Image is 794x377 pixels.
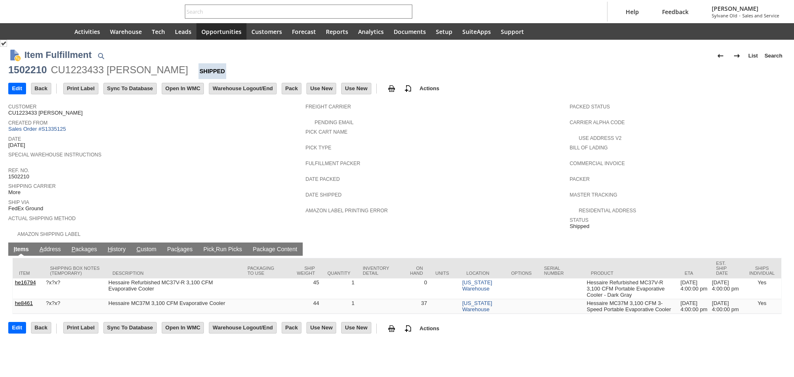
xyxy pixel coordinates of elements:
td: Hessaire Refurbished MC37V-R 3,100 CFM Portable Evaporative Cooler - Dark Gray [585,279,679,299]
a: [US_STATE] Warehouse [462,300,492,312]
a: Warehouse [105,23,147,40]
span: Help [626,8,639,16]
a: Ship Via [8,199,29,205]
span: Tech [152,28,165,36]
span: [DATE] [8,142,25,149]
a: Sales Order #S1335125 [8,126,68,132]
div: Shipped [198,63,226,79]
span: Warehouse [110,28,142,36]
input: Sync To Database [104,322,156,333]
a: Packages [165,246,194,254]
a: Pick Type [306,145,331,151]
input: Edit [9,322,26,333]
a: Documents [389,23,431,40]
a: Date [8,136,21,142]
a: Customer [8,104,36,110]
a: Tech [147,23,170,40]
td: Hessaire MC37M 3,100 CFM 3-Speed Portable Evaporative Cooler [585,299,679,314]
a: Carrier Alpha Code [569,120,624,125]
span: H [108,246,112,252]
span: Reports [326,28,348,36]
a: Address [38,246,63,254]
span: Forecast [292,28,316,36]
span: Shipped [569,223,589,230]
a: Reports [321,23,353,40]
td: 0 [401,279,429,299]
span: SuiteApps [462,28,491,36]
h1: Item Fulfillment [24,48,92,62]
span: Setup [436,28,452,36]
span: Leads [175,28,191,36]
a: Support [496,23,529,40]
div: Units [435,271,454,276]
a: Ref. No. [8,168,29,173]
a: Created From [8,120,48,126]
td: [DATE] 4:00:00 pm [710,279,743,299]
div: Description [112,271,235,276]
span: - [739,12,741,19]
a: Master Tracking [569,192,617,198]
a: Use Address V2 [579,135,621,141]
span: C [136,246,141,252]
span: Support [501,28,524,36]
a: Activities [69,23,105,40]
a: List [745,49,761,62]
div: Location [466,271,499,276]
img: Next [732,51,742,61]
td: [DATE] 4:00:00 pm [679,299,710,314]
div: Shipping Box Notes (Temporary) [50,266,100,276]
input: Use New [307,322,336,333]
img: Previous [715,51,725,61]
span: I [14,246,15,252]
div: Options [511,271,532,276]
td: Hessaire MC37M 3,100 CFM Evaporative Cooler [106,299,241,314]
a: Fulfillment Packer [306,161,360,166]
a: Actions [416,325,443,331]
span: Analytics [358,28,384,36]
td: Yes [743,299,781,314]
a: Customers [246,23,287,40]
svg: Search [401,7,411,17]
a: Items [12,246,31,254]
input: Search [185,7,401,17]
span: [PERSON_NAME] [712,5,779,12]
svg: Shortcuts [35,26,45,36]
a: Special Warehouse Instructions [8,152,101,158]
div: Item [19,271,38,276]
div: Shortcuts [30,23,50,40]
a: Analytics [353,23,389,40]
input: Open In WMC [162,83,204,94]
td: 1 [321,279,357,299]
a: Date Packed [306,176,340,182]
input: Pack [282,83,301,94]
span: g [269,246,272,252]
span: A [40,246,43,252]
a: Amazon Label Printing Error [306,208,388,214]
a: Package Content [251,246,299,254]
a: History [105,246,128,254]
a: [US_STATE] Warehouse [462,279,492,292]
a: Shipping Carrier [8,183,56,189]
input: Use New [342,83,371,94]
span: P [72,246,75,252]
span: CU1223433 [PERSON_NAME] [8,110,83,116]
div: CU1223433 [PERSON_NAME] [51,63,188,77]
input: Warehouse Logout/End [209,322,276,333]
div: Ship Weight [293,266,315,276]
div: Inventory Detail [363,266,395,276]
td: Hessaire Refurbished MC37V-R 3,100 CFM Evaporative Cooler [106,279,241,299]
a: Pick Cart Name [306,129,348,135]
div: On Hand [407,266,423,276]
div: Serial Number [544,266,579,276]
a: Freight Carrier [306,104,351,110]
span: Sales and Service [742,12,779,19]
input: Open In WMC [162,322,204,333]
img: Quick Find [96,51,106,61]
span: FedEx Ground [8,205,43,212]
svg: Recent Records [15,26,25,36]
a: Status [569,217,588,223]
svg: Home [55,26,65,36]
td: [DATE] 4:00:00 pm [710,299,743,314]
img: add-record.svg [403,324,413,334]
input: Sync To Database [104,83,156,94]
